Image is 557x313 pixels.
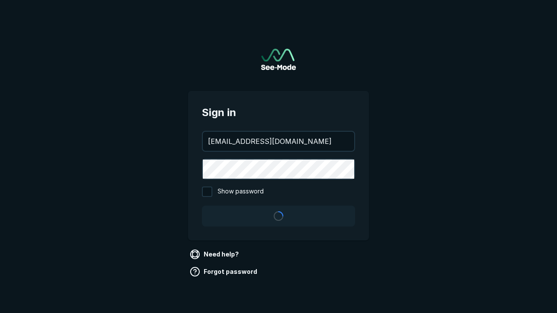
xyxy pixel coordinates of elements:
span: Show password [218,186,264,197]
a: Forgot password [188,265,261,279]
span: Sign in [202,105,355,120]
img: See-Mode Logo [261,49,296,70]
a: Need help? [188,247,242,261]
a: Go to sign in [261,49,296,70]
input: your@email.com [203,132,354,151]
